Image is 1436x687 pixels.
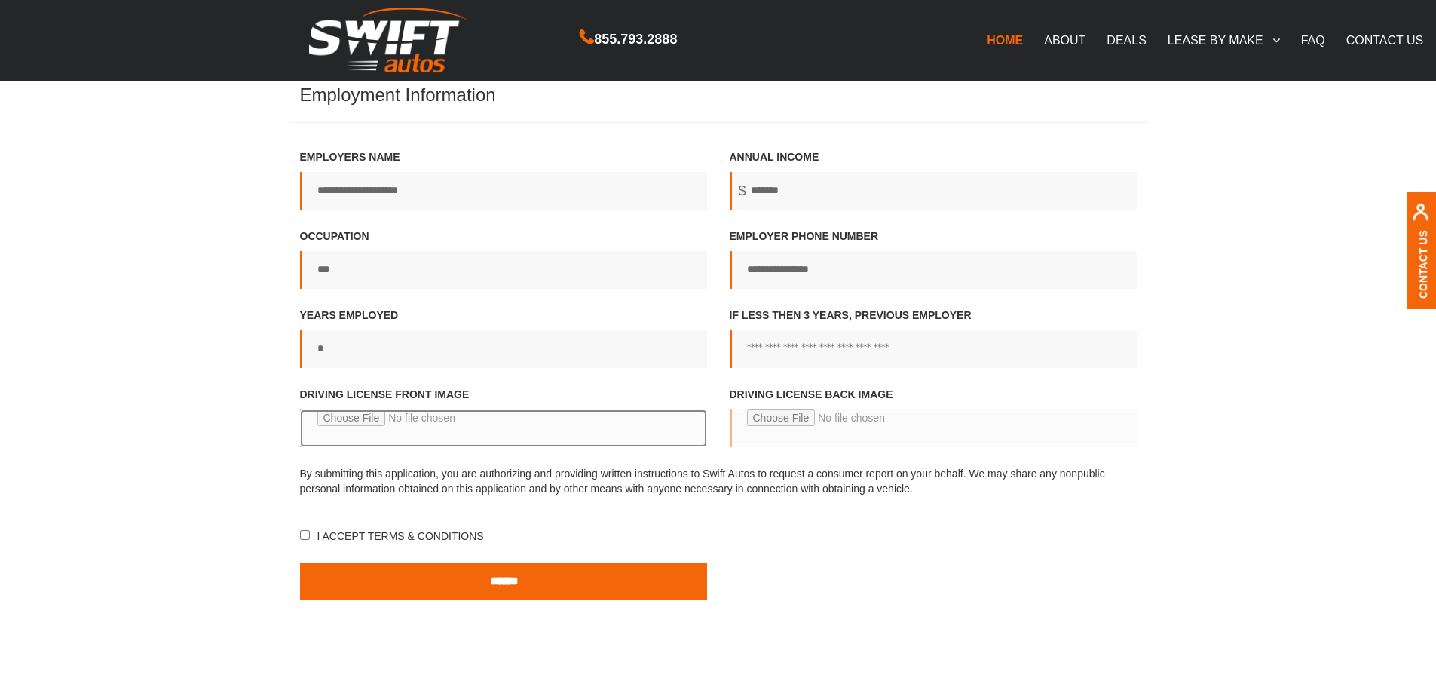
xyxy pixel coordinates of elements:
[1291,24,1336,56] a: FAQ
[1096,24,1156,56] a: DEALS
[1033,24,1096,56] a: ABOUT
[300,530,310,540] input: I accept Terms & Conditions
[976,24,1033,56] a: HOME
[730,149,1137,210] label: Annual income
[730,251,1137,289] input: Employer phone number
[730,330,1137,368] input: If less then 3 years, Previous employer
[309,8,467,73] img: Swift Autos
[730,409,1137,447] input: Driving license back image
[1336,24,1434,56] a: CONTACT US
[730,387,1137,462] label: Driving license back image
[730,228,1137,289] label: Employer phone number
[1417,230,1429,299] a: Contact Us
[300,228,707,289] label: Occupation
[289,85,1148,122] h4: Employment Information
[300,330,707,368] input: Years employed
[1412,204,1429,230] img: contact us, iconuser
[314,530,484,542] span: I accept Terms & Conditions
[300,466,1137,496] p: By submitting this application, you are authorizing and providing written instructions to Swift A...
[300,409,707,447] input: Driving License front image
[730,172,1137,210] input: Annual income
[580,33,677,46] a: 855.793.2888
[300,149,707,210] label: Employers name
[300,387,707,462] label: Driving License front image
[1157,24,1291,56] a: LEASE BY MAKE
[300,308,707,368] label: Years employed
[300,172,707,210] input: Employers name
[300,251,707,289] input: Occupation
[594,29,677,51] span: 855.793.2888
[730,308,1137,368] label: If less then 3 years, Previous employer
